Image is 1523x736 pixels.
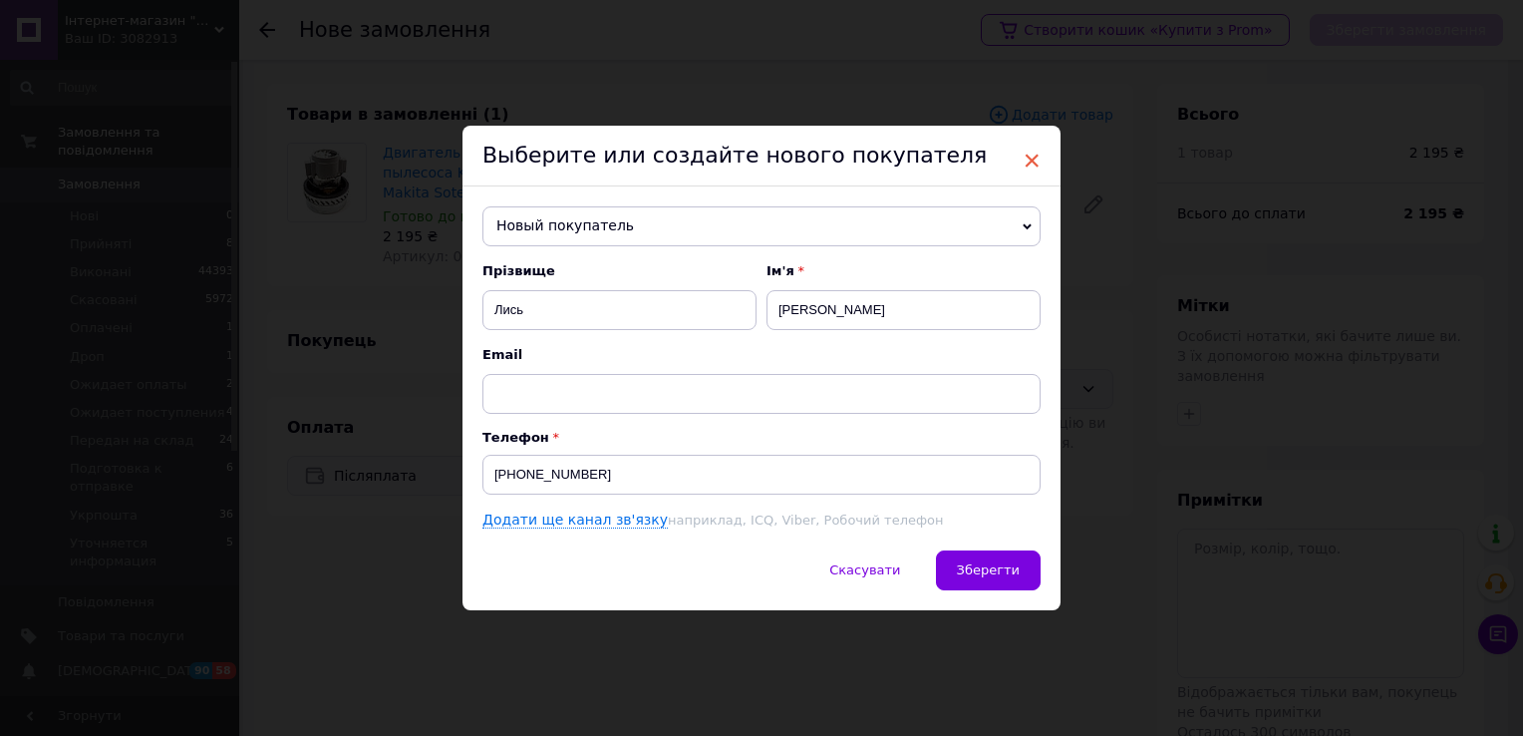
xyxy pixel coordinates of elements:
div: Выберите или создайте нового покупателя [462,126,1061,186]
span: Прізвище [482,262,757,280]
input: Наприклад: Іванов [482,290,757,330]
input: +38 096 0000000 [482,455,1041,495]
span: × [1023,144,1041,178]
span: наприклад, ICQ, Viber, Робочий телефон [668,513,943,528]
span: Скасувати [829,562,900,577]
a: Додати ще канал зв'язку [482,512,668,529]
span: Новый покупатель [482,206,1041,246]
button: Скасувати [808,551,921,590]
span: Зберегти [957,562,1020,577]
button: Зберегти [936,551,1041,590]
input: Наприклад: Іван [766,290,1041,330]
span: Email [482,346,1041,364]
p: Телефон [482,430,1041,445]
span: Ім'я [766,262,1041,280]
